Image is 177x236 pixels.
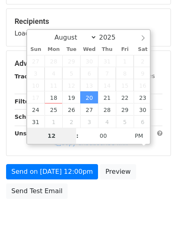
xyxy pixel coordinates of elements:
[45,116,62,128] span: September 1, 2025
[80,116,98,128] span: September 3, 2025
[98,91,116,103] span: August 21, 2025
[45,91,62,103] span: August 18, 2025
[98,55,116,67] span: July 31, 2025
[76,128,79,144] span: :
[116,79,134,91] span: August 15, 2025
[45,67,62,79] span: August 4, 2025
[80,55,98,67] span: July 30, 2025
[62,91,80,103] span: August 19, 2025
[134,103,151,116] span: August 30, 2025
[62,47,80,52] span: Tue
[80,91,98,103] span: August 20, 2025
[134,55,151,67] span: August 2, 2025
[98,103,116,116] span: August 28, 2025
[98,116,116,128] span: September 4, 2025
[62,116,80,128] span: September 2, 2025
[15,17,162,38] div: Loading...
[98,67,116,79] span: August 7, 2025
[116,116,134,128] span: September 5, 2025
[116,67,134,79] span: August 8, 2025
[80,103,98,116] span: August 27, 2025
[62,55,80,67] span: July 29, 2025
[97,34,126,41] input: Year
[6,183,68,199] a: Send Test Email
[62,79,80,91] span: August 12, 2025
[15,98,35,105] strong: Filters
[27,47,45,52] span: Sun
[45,79,62,91] span: August 11, 2025
[116,103,134,116] span: August 29, 2025
[55,139,128,147] a: Copy unsubscribe link
[116,55,134,67] span: August 1, 2025
[98,79,116,91] span: August 14, 2025
[6,164,98,179] a: Send on [DATE] 12:00pm
[80,79,98,91] span: August 13, 2025
[116,91,134,103] span: August 22, 2025
[27,55,45,67] span: July 27, 2025
[27,79,45,91] span: August 10, 2025
[15,73,42,80] strong: Tracking
[27,128,77,144] input: Hour
[134,91,151,103] span: August 23, 2025
[128,128,150,144] span: Click to toggle
[134,116,151,128] span: September 6, 2025
[45,55,62,67] span: July 28, 2025
[27,91,45,103] span: August 17, 2025
[136,197,177,236] iframe: Chat Widget
[15,130,54,137] strong: Unsubscribe
[62,103,80,116] span: August 26, 2025
[79,128,128,144] input: Minute
[27,103,45,116] span: August 24, 2025
[27,67,45,79] span: August 3, 2025
[116,47,134,52] span: Fri
[15,17,162,26] h5: Recipients
[100,164,136,179] a: Preview
[80,47,98,52] span: Wed
[15,114,44,120] strong: Schedule
[134,79,151,91] span: August 16, 2025
[15,59,162,68] h5: Advanced
[134,67,151,79] span: August 9, 2025
[45,103,62,116] span: August 25, 2025
[80,67,98,79] span: August 6, 2025
[27,116,45,128] span: August 31, 2025
[98,47,116,52] span: Thu
[134,47,151,52] span: Sat
[62,67,80,79] span: August 5, 2025
[45,47,62,52] span: Mon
